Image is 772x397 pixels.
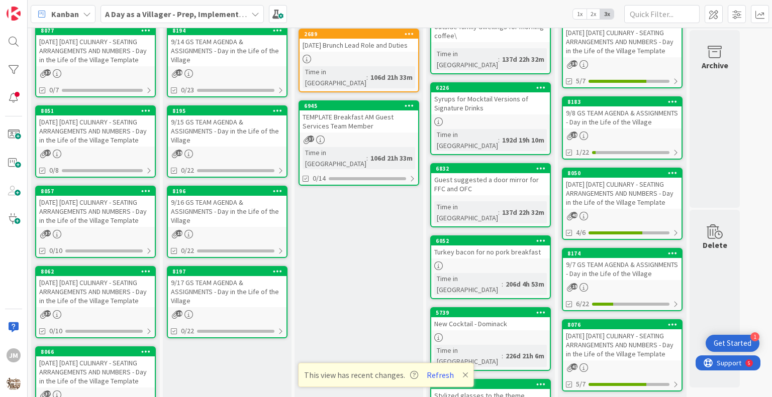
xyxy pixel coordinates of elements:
[571,60,577,67] span: 39
[576,299,589,309] span: 6/22
[300,101,418,133] div: 6945TEMPLATE Breakfast AM Guest Services Team Member
[502,350,503,361] span: :
[49,245,62,256] span: 0/10
[308,136,314,142] span: 37
[49,165,59,176] span: 0/8
[498,54,500,65] span: :
[587,9,600,19] span: 2x
[431,317,550,330] div: New Cocktail - Dominack
[168,35,286,66] div: 9/14 GS TEAM AGENDA & ASSIGNMENTS - Day in the Life of the Village
[36,196,155,227] div: [DATE] [DATE] CULINARY - SEATING ARRANGEMENTS AND NUMBERS - Day in the Life of the Village Template
[300,39,418,52] div: [DATE] Brunch Lead Role and Duties
[562,248,683,311] a: 81749/7 GS TEAM AGENDA & ASSIGNMENTS - Day in the Life of the Village6/22
[431,308,550,330] div: 5739New Cocktail - Dominack
[168,26,286,66] div: 81949/14 GS TEAM AGENDA & ASSIGNMENTS - Day in the Life of the Village
[434,129,498,151] div: Time in [GEOGRAPHIC_DATA]
[36,26,155,35] div: 8077
[576,76,586,86] span: 5/7
[313,173,326,184] span: 0/14
[176,310,182,317] span: 19
[562,319,683,391] a: 8076[DATE] [DATE] CULINARY - SEATING ARRANGEMENTS AND NUMBERS - Day in the Life of the Village Te...
[181,245,194,256] span: 0/22
[430,82,551,155] a: 6226Syrups for Mocktail Versions of Signature DrinksTime in [GEOGRAPHIC_DATA]:192d 19h 10m
[36,347,155,387] div: 8066[DATE] [DATE] CULINARY - SEATING ARRANGEMENTS AND NUMBERS - Day in the Life of the Village Te...
[168,267,286,276] div: 8197
[44,310,51,317] span: 37
[563,169,682,178] div: 8050
[167,105,287,178] a: 81959/15 GS TEAM AGENDA & ASSIGNMENTS - Day in the Life of the Village0/22
[703,239,727,251] div: Delete
[500,135,547,146] div: 192d 19h 10m
[368,72,415,83] div: 106d 21h 33m
[562,96,683,160] a: 81839/8 GS TEAM AGENDA & ASSIGNMENTS - Day in the Life of the Village1/22
[300,30,418,52] div: 2689[DATE] Brunch Lead Role and Duties
[181,326,194,336] span: 0/22
[431,83,550,92] div: 6226
[36,106,155,147] div: 8051[DATE] [DATE] CULINARY - SEATING ARRANGEMENTS AND NUMBERS - Day in the Life of the Village Te...
[303,66,366,88] div: Time in [GEOGRAPHIC_DATA]
[436,84,550,91] div: 6226
[434,345,502,367] div: Time in [GEOGRAPHIC_DATA]
[299,29,419,92] a: 2689[DATE] Brunch Lead Role and DutiesTime in [GEOGRAPHIC_DATA]:106d 21h 33m
[304,102,418,109] div: 6945
[366,72,368,83] span: :
[498,207,500,218] span: :
[176,69,182,76] span: 19
[303,147,366,169] div: Time in [GEOGRAPHIC_DATA]
[430,307,551,371] a: 5739New Cocktail - DominackTime in [GEOGRAPHIC_DATA]:226d 21h 6m
[36,356,155,387] div: [DATE] [DATE] CULINARY - SEATING ARRANGEMENTS AND NUMBERS - Day in the Life of the Village Template
[41,188,155,195] div: 8057
[300,30,418,39] div: 2689
[563,249,682,280] div: 81749/7 GS TEAM AGENDA & ASSIGNMENTS - Day in the Life of the Village
[181,165,194,176] span: 0/22
[567,250,682,257] div: 8174
[431,245,550,258] div: Turkey bacon for no pork breakfast
[366,153,368,164] span: :
[168,276,286,307] div: 9/17 GS TEAM AGENDA & ASSIGNMENTS - Day in the Life of the Village
[567,321,682,328] div: 8076
[434,201,498,223] div: Time in [GEOGRAPHIC_DATA]
[304,31,418,38] div: 2689
[431,236,550,258] div: 6052Turkey bacon for no pork breakfast
[500,207,547,218] div: 137d 22h 32m
[434,273,502,295] div: Time in [GEOGRAPHIC_DATA]
[41,107,155,114] div: 8051
[563,249,682,258] div: 8174
[498,135,500,146] span: :
[7,376,21,390] img: avatar
[702,59,728,71] div: Archive
[36,26,155,66] div: 8077[DATE] [DATE] CULINARY - SEATING ARRANGEMENTS AND NUMBERS - Day in the Life of the Village Te...
[576,227,586,238] span: 4/6
[176,230,182,236] span: 19
[52,4,55,12] div: 5
[563,97,682,106] div: 8183
[168,106,286,147] div: 81959/15 GS TEAM AGENDA & ASSIGNMENTS - Day in the Life of the Village
[503,350,547,361] div: 226d 21h 6m
[431,83,550,114] div: 6226Syrups for Mocktail Versions of Signature Drinks
[300,110,418,133] div: TEMPLATE Breakfast AM Guest Services Team Member
[563,329,682,360] div: [DATE] [DATE] CULINARY - SEATING ARRANGEMENTS AND NUMBERS - Day in the Life of the Village Template
[563,97,682,128] div: 81839/8 GS TEAM AGENDA & ASSIGNMENTS - Day in the Life of the Village
[168,26,286,35] div: 8194
[35,105,156,178] a: 8051[DATE] [DATE] CULINARY - SEATING ARRANGEMENTS AND NUMBERS - Day in the Life of the Village Te...
[36,35,155,66] div: [DATE] [DATE] CULINARY - SEATING ARRANGEMENTS AND NUMBERS - Day in the Life of the Village Template
[36,187,155,227] div: 8057[DATE] [DATE] CULINARY - SEATING ARRANGEMENTS AND NUMBERS - Day in the Life of the Village Te...
[714,338,751,348] div: Get Started
[168,187,286,196] div: 8196
[563,320,682,360] div: 8076[DATE] [DATE] CULINARY - SEATING ARRANGEMENTS AND NUMBERS - Day in the Life of the Village Te...
[571,212,577,218] span: 40
[436,381,550,388] div: 5051
[167,186,287,258] a: 81969/16 GS TEAM AGENDA & ASSIGNMENTS - Day in the Life of the Village0/22
[563,106,682,128] div: 9/8 GS TEAM AGENDA & ASSIGNMENTS - Day in the Life of the Village
[44,390,51,397] span: 37
[600,9,614,19] span: 3x
[431,92,550,114] div: Syrups for Mocktail Versions of Signature Drinks
[573,9,587,19] span: 1x
[431,164,550,173] div: 6832
[706,335,759,352] div: Open Get Started checklist, remaining modules: 1
[368,153,415,164] div: 106d 21h 33m
[167,25,287,97] a: 81949/14 GS TEAM AGENDA & ASSIGNMENTS - Day in the Life of the Village0/23
[563,169,682,209] div: 8050[DATE] [DATE] CULINARY - SEATING ARRANGEMENTS AND NUMBERS - Day in the Life of the Village Te...
[436,309,550,316] div: 5739
[105,9,284,19] b: A Day as a Villager - Prep, Implement and Execute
